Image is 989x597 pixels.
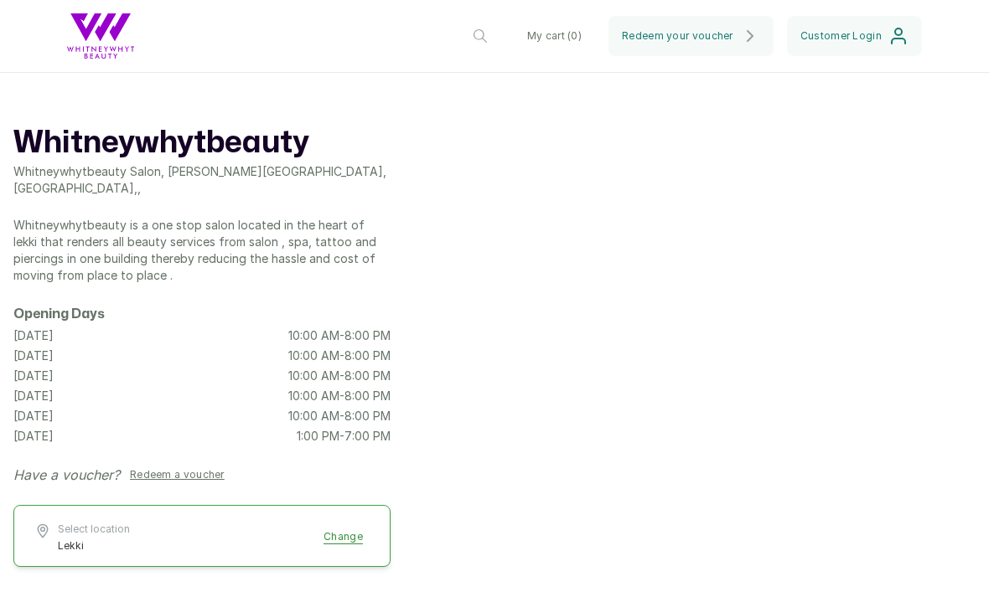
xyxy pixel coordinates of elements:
[34,522,370,553] button: Select locationLekkiChange
[13,428,54,445] p: [DATE]
[13,408,54,425] p: [DATE]
[13,347,54,364] p: [DATE]
[123,465,231,485] button: Redeem a voucher
[288,347,391,364] p: 10:00 AM - 8:00 PM
[13,163,391,197] p: Whitneywhytbeauty Salon, [PERSON_NAME][GEOGRAPHIC_DATA], [GEOGRAPHIC_DATA] , ,
[58,539,130,553] span: Lekki
[13,327,54,344] p: [DATE]
[13,304,391,324] h2: Opening Days
[288,327,391,344] p: 10:00 AM - 8:00 PM
[67,13,134,59] img: business logo
[622,29,733,43] span: Redeem your voucher
[13,217,391,284] p: Whitneywhytbeauty is a one stop salon located in the heart of lekki that renders all beauty servi...
[58,522,130,536] span: Select location
[288,408,391,425] p: 10:00 AM - 8:00 PM
[787,16,922,56] button: Customer Login
[297,428,391,445] p: 1:00 PM - 7:00 PM
[800,29,882,43] span: Customer Login
[288,368,391,384] p: 10:00 AM - 8:00 PM
[13,388,54,404] p: [DATE]
[288,388,391,404] p: 10:00 AM - 8:00 PM
[13,123,391,163] h1: Whitneywhytbeauty
[608,16,774,56] button: Redeem your voucher
[13,465,120,485] p: Have a voucher?
[514,16,595,56] button: My cart (0)
[13,368,54,384] p: [DATE]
